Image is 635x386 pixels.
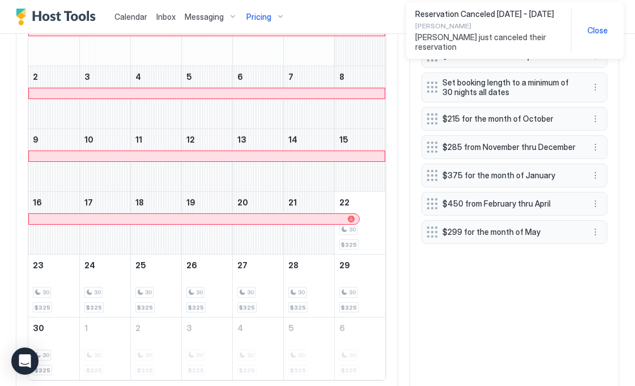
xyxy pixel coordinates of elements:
[290,304,306,311] span: $325
[442,227,577,237] span: $299 for the month of May
[84,323,88,333] span: 1
[182,192,232,213] a: November 19, 2025
[80,129,130,150] a: November 10, 2025
[283,192,334,255] td: November 21, 2025
[130,66,181,129] td: November 4, 2025
[284,318,334,338] a: December 5, 2025
[182,255,232,276] a: November 26, 2025
[442,142,577,152] span: $285 from November thru December
[589,112,602,126] button: More options
[28,255,79,318] td: November 23, 2025
[239,304,255,311] span: $325
[131,192,181,213] a: November 18, 2025
[130,192,181,255] td: November 18, 2025
[233,66,283,87] a: November 6, 2025
[94,289,101,296] span: 30
[237,135,246,144] span: 13
[137,304,153,311] span: $325
[79,66,130,129] td: November 3, 2025
[232,318,283,380] td: December 4, 2025
[587,25,608,36] span: Close
[79,192,130,255] td: November 17, 2025
[135,260,146,270] span: 25
[181,66,232,129] td: November 5, 2025
[334,192,385,255] td: November 22, 2025
[186,135,195,144] span: 12
[196,289,203,296] span: 30
[131,255,181,276] a: November 25, 2025
[33,323,44,333] span: 30
[186,72,192,82] span: 5
[156,12,176,22] span: Inbox
[28,318,79,380] td: November 30, 2025
[145,289,152,296] span: 30
[334,255,385,318] td: November 29, 2025
[33,198,42,207] span: 16
[339,323,345,333] span: 6
[284,129,334,150] a: November 14, 2025
[84,135,93,144] span: 10
[79,255,130,318] td: November 24, 2025
[589,140,602,154] button: More options
[79,318,130,380] td: December 1, 2025
[135,323,140,333] span: 2
[80,255,130,276] a: November 24, 2025
[186,198,195,207] span: 19
[589,225,602,239] button: More options
[80,192,130,213] a: November 17, 2025
[232,66,283,129] td: November 6, 2025
[186,323,192,333] span: 3
[86,304,102,311] span: $325
[232,192,283,255] td: November 20, 2025
[28,129,79,150] a: November 9, 2025
[288,72,293,82] span: 7
[233,192,283,213] a: November 20, 2025
[415,32,562,52] span: [PERSON_NAME] just canceled their reservation
[442,199,577,209] span: $450 from February thru April
[11,348,39,375] div: Open Intercom Messenger
[284,255,334,276] a: November 28, 2025
[182,318,232,338] a: December 3, 2025
[233,318,283,338] a: December 4, 2025
[182,66,232,87] a: November 5, 2025
[28,192,79,255] td: November 16, 2025
[341,304,357,311] span: $325
[35,304,50,311] span: $325
[283,129,334,192] td: November 14, 2025
[80,318,130,338] a: December 1, 2025
[335,318,386,338] a: December 6, 2025
[233,129,283,150] a: November 13, 2025
[181,192,232,255] td: November 19, 2025
[33,135,39,144] span: 9
[247,289,254,296] span: 30
[181,318,232,380] td: December 3, 2025
[233,255,283,276] a: November 27, 2025
[181,255,232,318] td: November 26, 2025
[114,11,147,23] a: Calendar
[135,198,144,207] span: 18
[288,260,299,270] span: 28
[298,289,305,296] span: 30
[442,78,577,97] span: Set booking length to a minimum of 30 nights all dates
[16,8,101,25] div: Host Tools Logo
[131,129,181,150] a: November 11, 2025
[589,169,602,182] div: menu
[35,367,50,374] span: $325
[232,255,283,318] td: November 27, 2025
[131,318,181,338] a: December 2, 2025
[84,198,93,207] span: 17
[130,318,181,380] td: December 2, 2025
[28,66,79,129] td: November 2, 2025
[335,192,386,213] a: November 22, 2025
[334,66,385,129] td: November 8, 2025
[237,198,248,207] span: 20
[589,80,602,94] button: More options
[33,72,38,82] span: 2
[84,260,95,270] span: 24
[114,12,147,22] span: Calendar
[339,260,350,270] span: 29
[334,129,385,192] td: November 15, 2025
[283,66,334,129] td: November 7, 2025
[589,197,602,211] button: More options
[335,129,386,150] a: November 15, 2025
